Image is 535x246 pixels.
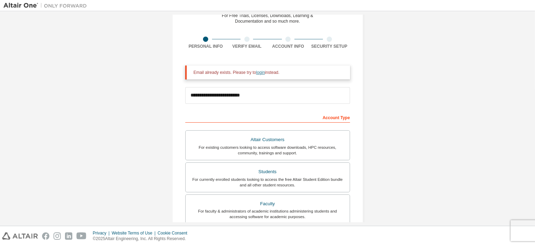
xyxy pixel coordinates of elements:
[226,44,268,49] div: Verify Email
[190,167,346,177] div: Students
[42,232,49,240] img: facebook.svg
[54,232,61,240] img: instagram.svg
[185,44,227,49] div: Personal Info
[112,230,157,236] div: Website Terms of Use
[222,13,313,24] div: For Free Trials, Licenses, Downloads, Learning & Documentation and so much more.
[185,112,350,123] div: Account Type
[190,208,346,220] div: For faculty & administrators of academic institutions administering students and accessing softwa...
[190,135,346,145] div: Altair Customers
[93,230,112,236] div: Privacy
[190,145,346,156] div: For existing customers looking to access software downloads, HPC resources, community, trainings ...
[93,236,192,242] p: © 2025 Altair Engineering, Inc. All Rights Reserved.
[3,2,90,9] img: Altair One
[268,44,309,49] div: Account Info
[2,232,38,240] img: altair_logo.svg
[65,232,72,240] img: linkedin.svg
[309,44,350,49] div: Security Setup
[190,177,346,188] div: For currently enrolled students looking to access the free Altair Student Edition bundle and all ...
[194,70,344,75] div: Email already exists. Please try to instead.
[157,230,191,236] div: Cookie Consent
[190,199,346,209] div: Faculty
[76,232,87,240] img: youtube.svg
[256,70,265,75] a: login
